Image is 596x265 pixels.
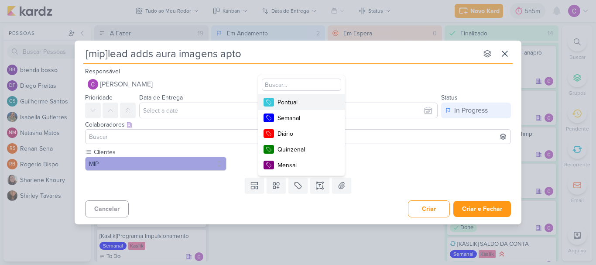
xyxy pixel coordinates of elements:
[88,79,98,89] img: Carlos Lima
[441,94,458,101] label: Status
[258,141,345,157] button: Quinzenal
[85,94,113,101] label: Prioridade
[85,200,129,217] button: Cancelar
[277,161,334,170] div: Mensal
[454,105,488,116] div: In Progress
[453,201,511,217] button: Criar e Fechar
[139,94,183,101] label: Data de Entrega
[258,157,345,173] button: Mensal
[258,110,345,126] button: Semanal
[262,79,341,91] input: Buscar...
[277,98,334,107] div: Pontual
[258,94,345,110] button: Pontual
[441,103,511,118] button: In Progress
[85,157,226,171] button: MIP
[408,200,450,217] button: Criar
[85,76,511,92] button: [PERSON_NAME]
[258,126,345,141] button: Diário
[277,114,334,123] div: Semanal
[93,148,226,157] label: Clientes
[83,46,478,62] input: Kard Sem Título
[277,145,334,154] div: Quinzenal
[85,68,120,75] label: Responsável
[277,129,334,138] div: Diário
[139,103,438,118] input: Select a date
[100,79,153,89] span: [PERSON_NAME]
[87,131,509,142] input: Buscar
[85,120,511,129] div: Colaboradores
